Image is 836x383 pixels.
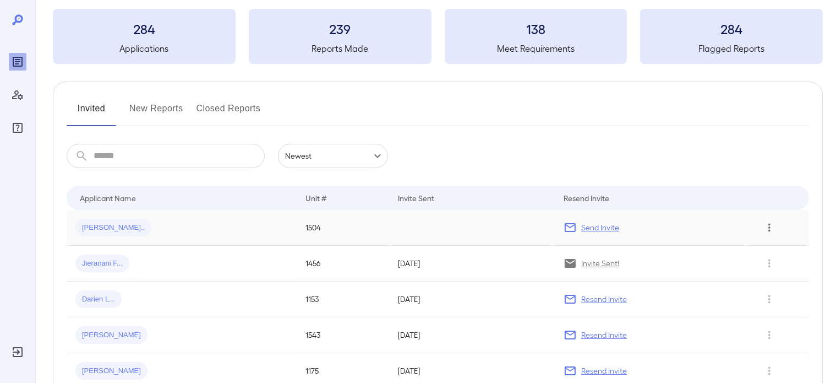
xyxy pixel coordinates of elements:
[445,20,627,37] h3: 138
[75,223,151,233] span: [PERSON_NAME]..
[9,119,26,137] div: FAQ
[389,317,555,353] td: [DATE]
[75,330,147,341] span: [PERSON_NAME]
[581,258,619,269] p: Invite Sent!
[389,246,555,282] td: [DATE]
[53,20,236,37] h3: 284
[249,42,431,55] h5: Reports Made
[761,219,778,236] button: Row Actions
[761,326,778,344] button: Row Actions
[53,9,823,64] summary: 284Applications239Reports Made138Meet Requirements284Flagged Reports
[249,20,431,37] h3: 239
[640,20,823,37] h3: 284
[581,222,619,233] p: Send Invite
[581,365,627,376] p: Resend Invite
[297,210,389,246] td: 1504
[761,290,778,308] button: Row Actions
[278,144,388,168] div: Newest
[640,42,823,55] h5: Flagged Reports
[761,362,778,380] button: Row Actions
[297,246,389,282] td: 1456
[564,191,609,204] div: Resend Invite
[75,366,147,376] span: [PERSON_NAME]
[75,258,129,269] span: Jieranani F...
[305,191,326,204] div: Unit #
[67,100,116,126] button: Invited
[53,42,236,55] h5: Applications
[9,86,26,104] div: Manage Users
[389,282,555,317] td: [DATE]
[581,294,627,305] p: Resend Invite
[581,330,627,341] p: Resend Invite
[196,100,261,126] button: Closed Reports
[297,317,389,353] td: 1543
[75,294,122,305] span: Darien L...
[9,343,26,361] div: Log Out
[761,255,778,272] button: Row Actions
[297,282,389,317] td: 1153
[398,191,434,204] div: Invite Sent
[129,100,183,126] button: New Reports
[445,42,627,55] h5: Meet Requirements
[80,191,136,204] div: Applicant Name
[9,53,26,71] div: Reports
